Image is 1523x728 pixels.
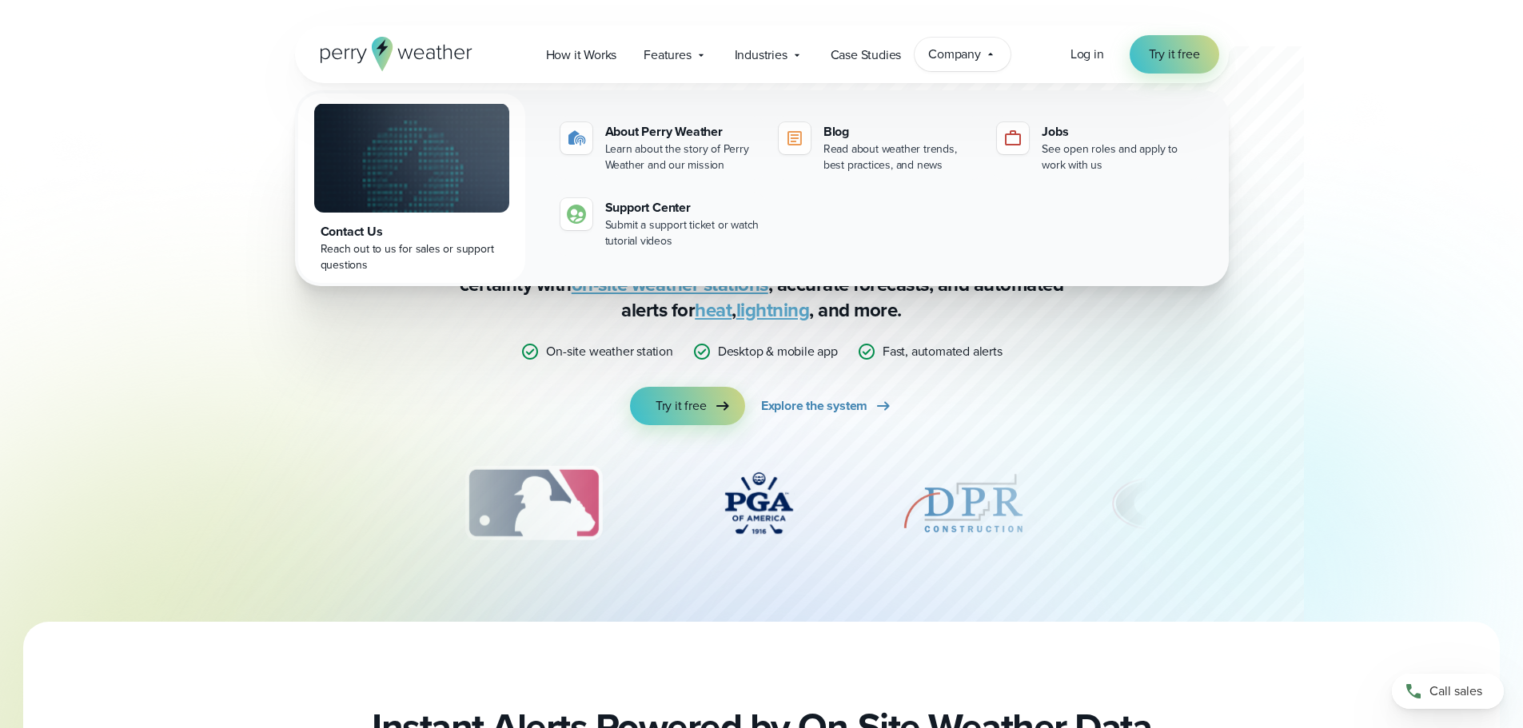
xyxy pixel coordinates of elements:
[1042,141,1196,173] div: See open roles and apply to work with us
[823,141,978,173] div: Read about weather trends, best practices, and news
[1104,463,1202,543] div: 6 of 12
[899,463,1027,543] img: DPR-Construction.svg
[991,116,1202,180] a: Jobs See open roles and apply to work with us
[736,296,810,324] a: lightning
[817,38,915,71] a: Case Studies
[532,38,631,71] a: How it Works
[656,396,707,416] span: Try it free
[605,198,760,217] div: Support Center
[321,241,503,273] div: Reach out to us for sales or support questions
[605,217,760,249] div: Submit a support ticket or watch tutorial videos
[298,93,525,283] a: Contact Us Reach out to us for sales or support questions
[449,463,618,543] div: 3 of 12
[772,116,984,180] a: Blog Read about weather trends, best practices, and news
[1392,674,1504,709] a: Call sales
[785,129,804,148] img: blog-icon.svg
[449,463,618,543] img: MLB.svg
[605,141,760,173] div: Learn about the story of Perry Weather and our mission
[546,342,672,361] p: On-site weather station
[554,116,766,180] a: About Perry Weather Learn about the story of Perry Weather and our mission
[644,46,691,65] span: Features
[375,463,1149,551] div: slideshow
[1429,682,1482,701] span: Call sales
[695,463,823,543] div: 4 of 12
[567,129,586,148] img: about-icon.svg
[1042,122,1196,141] div: Jobs
[567,205,586,224] img: contact-icon.svg
[899,463,1027,543] div: 5 of 12
[1070,45,1104,63] span: Log in
[1149,45,1200,64] span: Try it free
[718,342,838,361] p: Desktop & mobile app
[442,246,1082,323] p: Stop relying on weather apps you can’t trust — Perry Weather delivers certainty with , accurate f...
[695,296,732,324] a: heat
[1104,463,1202,543] img: University-of-Georgia.svg
[1130,35,1219,74] a: Try it free
[735,46,787,65] span: Industries
[761,396,867,416] span: Explore the system
[554,192,766,256] a: Support Center Submit a support ticket or watch tutorial videos
[546,46,617,65] span: How it Works
[695,463,823,543] img: PGA.svg
[761,387,893,425] a: Explore the system
[321,222,503,241] div: Contact Us
[630,387,745,425] a: Try it free
[1070,45,1104,64] a: Log in
[883,342,1003,361] p: Fast, automated alerts
[823,122,978,141] div: Blog
[928,45,981,64] span: Company
[1003,129,1023,148] img: jobs-icon-1.svg
[605,122,760,141] div: About Perry Weather
[831,46,902,65] span: Case Studies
